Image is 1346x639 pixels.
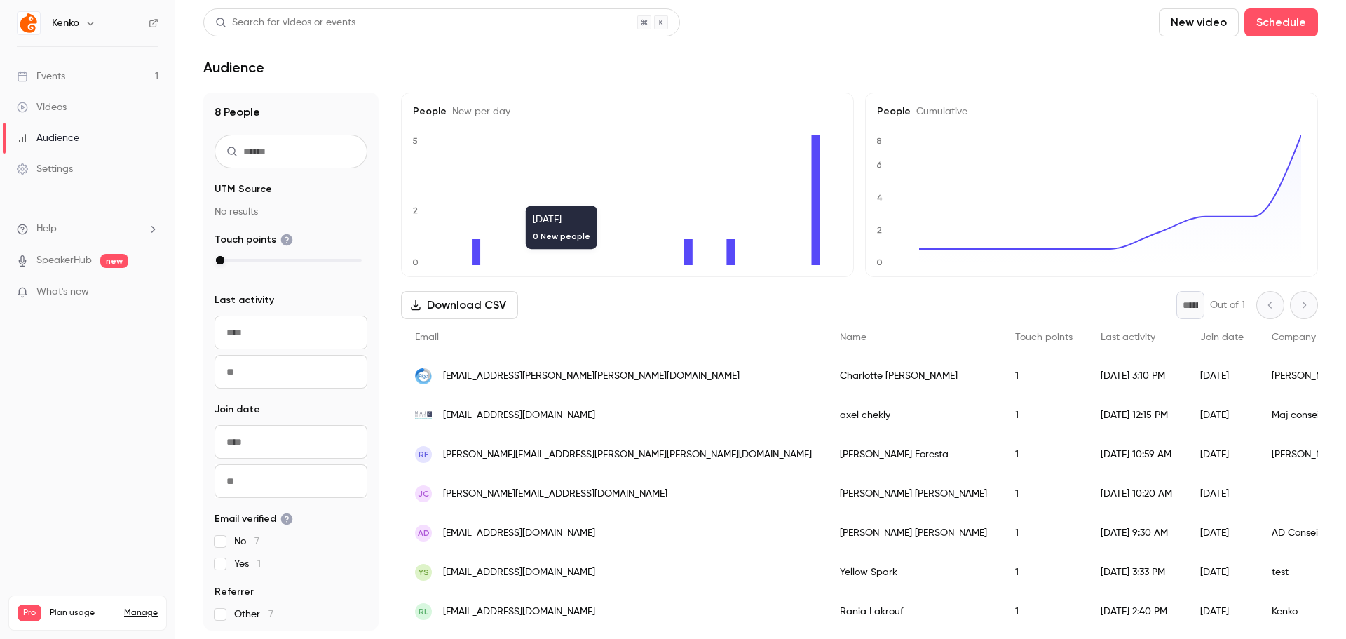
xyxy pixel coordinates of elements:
[412,257,419,267] text: 0
[215,182,272,196] span: UTM Source
[413,105,842,119] h5: People
[443,369,740,384] span: [EMAIL_ADDRESS][PERSON_NAME][PERSON_NAME][DOMAIN_NAME]
[1200,332,1244,342] span: Join date
[257,559,261,569] span: 1
[1186,435,1258,474] div: [DATE]
[877,225,882,235] text: 2
[215,205,367,219] p: No results
[415,407,432,424] img: majconseil.fr
[234,607,273,621] span: Other
[1186,356,1258,396] div: [DATE]
[18,605,41,621] span: Pro
[1186,474,1258,513] div: [DATE]
[840,332,866,342] span: Name
[876,136,882,146] text: 8
[443,487,667,502] span: [PERSON_NAME][EMAIL_ADDRESS][DOMAIN_NAME]
[419,566,429,579] span: YS
[215,316,367,349] input: From
[443,448,812,462] span: [PERSON_NAME][EMAIL_ADDRESS][PERSON_NAME][PERSON_NAME][DOMAIN_NAME]
[826,356,1001,396] div: Charlotte [PERSON_NAME]
[418,487,429,500] span: JC
[826,435,1001,474] div: [PERSON_NAME] Foresta
[215,233,293,247] span: Touch points
[826,553,1001,592] div: Yellow Spark
[826,396,1001,435] div: axel chekly
[443,565,595,580] span: [EMAIL_ADDRESS][DOMAIN_NAME]
[203,59,264,76] h1: Audience
[877,105,1306,119] h5: People
[418,527,430,539] span: AD
[36,253,92,268] a: SpeakerHub
[1001,513,1087,553] div: 1
[17,162,73,176] div: Settings
[826,592,1001,631] div: Rania Lakrouf
[215,293,274,307] span: Last activity
[1001,396,1087,435] div: 1
[1001,474,1087,513] div: 1
[215,464,367,498] input: To
[415,368,432,384] img: aiga.fr
[826,513,1001,553] div: [PERSON_NAME] [PERSON_NAME]
[876,160,882,170] text: 6
[142,286,158,299] iframe: Noticeable Trigger
[17,69,65,83] div: Events
[443,605,595,619] span: [EMAIL_ADDRESS][DOMAIN_NAME]
[215,512,293,526] span: Email verified
[413,206,418,215] text: 2
[1159,8,1239,36] button: New video
[17,100,67,114] div: Videos
[1001,592,1087,631] div: 1
[216,256,224,264] div: max
[1015,332,1073,342] span: Touch points
[1087,553,1186,592] div: [DATE] 3:33 PM
[100,254,128,268] span: new
[124,607,158,619] a: Manage
[17,131,79,145] div: Audience
[234,557,261,571] span: Yes
[1186,592,1258,631] div: [DATE]
[412,136,418,146] text: 5
[50,607,116,619] span: Plan usage
[826,474,1001,513] div: [PERSON_NAME] [PERSON_NAME]
[52,16,79,30] h6: Kenko
[1087,592,1186,631] div: [DATE] 2:40 PM
[215,585,254,599] span: Referrer
[415,332,439,342] span: Email
[254,537,259,546] span: 7
[1001,356,1087,396] div: 1
[1272,332,1345,342] span: Company name
[419,448,428,461] span: RF
[911,107,967,116] span: Cumulative
[443,526,595,541] span: [EMAIL_ADDRESS][DOMAIN_NAME]
[1087,356,1186,396] div: [DATE] 3:10 PM
[443,408,595,423] span: [EMAIL_ADDRESS][DOMAIN_NAME]
[36,222,57,236] span: Help
[1087,435,1186,474] div: [DATE] 10:59 AM
[1087,513,1186,553] div: [DATE] 9:30 AM
[215,425,367,459] input: From
[215,403,260,417] span: Join date
[1186,553,1258,592] div: [DATE]
[401,291,518,319] button: Download CSV
[1186,396,1258,435] div: [DATE]
[1087,396,1186,435] div: [DATE] 12:15 PM
[17,222,158,236] li: help-dropdown-opener
[1101,332,1155,342] span: Last activity
[215,15,355,30] div: Search for videos or events
[36,285,89,300] span: What's new
[1001,435,1087,474] div: 1
[1210,298,1245,312] p: Out of 1
[234,534,259,549] span: No
[876,257,883,267] text: 0
[215,355,367,389] input: To
[215,104,367,121] h1: 8 People
[447,107,510,116] span: New per day
[1001,553,1087,592] div: 1
[1186,513,1258,553] div: [DATE]
[877,193,883,203] text: 4
[1087,474,1186,513] div: [DATE] 10:20 AM
[1244,8,1318,36] button: Schedule
[268,610,273,619] span: 7
[18,12,40,34] img: Kenko
[419,605,428,618] span: RL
